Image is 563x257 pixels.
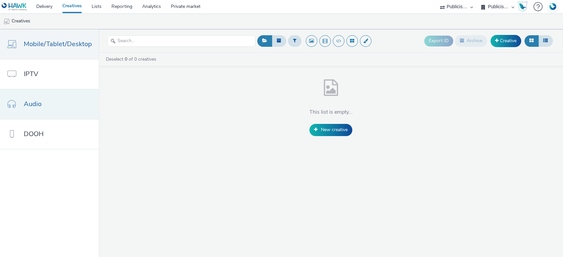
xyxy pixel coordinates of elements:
[321,127,348,133] span: New creative
[538,35,553,46] button: Table
[105,56,159,62] a: Deselect of 0 creatives
[107,35,256,47] input: Search...
[309,109,353,116] h4: This list is empty...
[517,1,527,12] img: Hawk Academy
[24,69,38,79] span: IPTV
[24,129,44,139] span: DOOH
[24,39,92,49] span: Mobile/Tablet/Desktop
[548,2,558,12] img: Account FR
[24,99,42,109] span: Audio
[424,36,453,46] button: Export ID
[524,35,539,46] button: Grid
[3,18,10,25] img: mobile
[490,35,521,47] a: Creative
[309,124,352,136] a: New creative
[125,56,127,62] strong: 0
[2,3,27,11] img: undefined Logo
[517,1,530,12] a: Hawk Academy
[455,35,487,46] button: Archive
